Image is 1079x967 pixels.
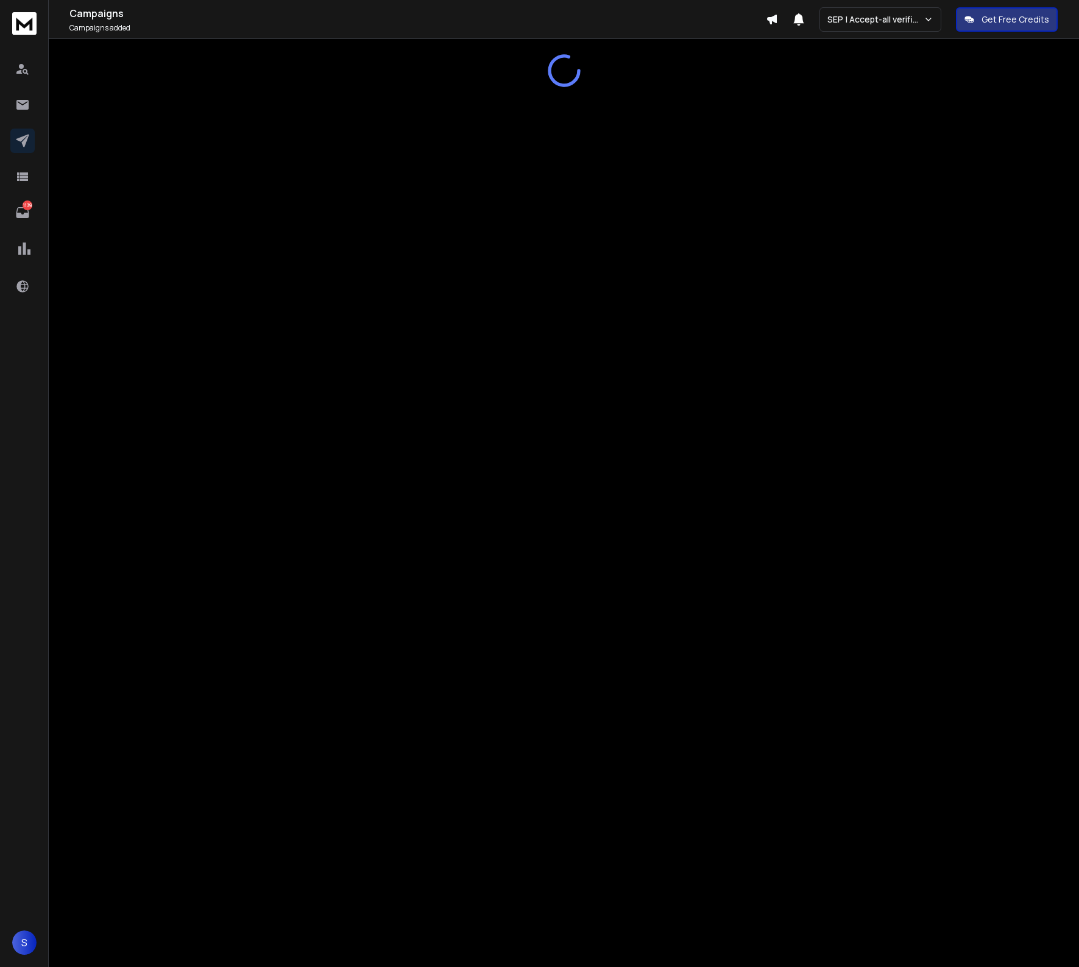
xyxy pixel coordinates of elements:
[12,12,37,35] img: logo
[827,13,924,26] p: SEP | Accept-all verifications
[982,13,1049,26] p: Get Free Credits
[956,7,1058,32] button: Get Free Credits
[10,200,35,225] a: 1139
[23,200,32,210] p: 1139
[12,930,37,955] button: S
[69,6,766,21] h1: Campaigns
[69,23,766,33] p: Campaigns added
